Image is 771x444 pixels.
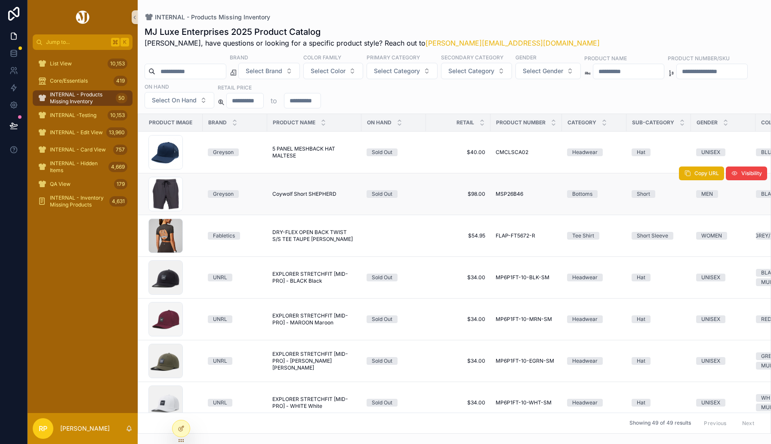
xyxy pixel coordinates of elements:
[272,271,356,284] span: EXPLORER STRETCHFIT [MID-PRO] - BLACK Black
[114,179,127,189] div: 179
[367,357,421,365] a: Sold Out
[696,274,750,281] a: UNISEX
[152,96,197,105] span: Select On Hand
[637,315,645,323] div: Hat
[572,190,592,198] div: Bottoms
[701,315,720,323] div: UNISEX
[496,191,523,197] span: MSP26B46
[632,190,686,198] a: Short
[431,149,485,156] a: $40.00
[33,125,133,140] a: INTERNAL - Edit View13,960
[273,119,315,126] span: Product Name
[496,149,557,156] a: CMCLSCA02
[50,194,106,208] span: INTERNAL - Inventory Missing Products
[632,274,686,281] a: Hat
[145,26,600,38] h1: MJ Luxe Enterprises 2025 Product Catalog
[431,191,485,197] a: $98.00
[632,119,674,126] span: Sub-Category
[426,39,600,47] a: [PERSON_NAME][EMAIL_ADDRESS][DOMAIN_NAME]
[632,232,686,240] a: Short Sleeve
[696,315,750,323] a: UNISEX
[668,54,730,62] label: Product Number/SKU
[431,232,485,239] a: $54.95
[632,399,686,407] a: Hat
[149,119,192,126] span: Product Image
[637,190,650,198] div: Short
[208,399,262,407] a: UNRL
[567,232,621,240] a: Tee Shirt
[632,357,686,365] a: Hat
[637,148,645,156] div: Hat
[694,170,719,177] span: Copy URL
[246,67,282,75] span: Select Brand
[496,232,557,239] a: FLAP-FT5672-R
[448,67,494,75] span: Select Category
[572,399,598,407] div: Headwear
[374,67,420,75] span: Select Category
[106,127,127,138] div: 13,960
[572,232,594,240] div: Tee Shirt
[33,108,133,123] a: INTERNAL -Testing10,153
[496,274,557,281] a: MP6P1FT-10-BLK-SM
[567,399,621,407] a: Headwear
[637,232,668,240] div: Short Sleeve
[696,190,750,198] a: MEN
[515,63,581,79] button: Select Button
[372,315,392,323] div: Sold Out
[496,191,557,197] a: MSP26B46
[108,59,127,69] div: 10,153
[367,63,438,79] button: Select Button
[567,148,621,156] a: Headwear
[145,13,270,22] a: INTERNAL - Products Missing Inventory
[33,142,133,157] a: INTERNAL - Card View757
[33,90,133,106] a: INTERNAL - Products Missing Inventory50
[145,92,214,108] button: Select Button
[272,351,356,371] a: EXPLORER STRETCHFIT [MID-PRO] - [PERSON_NAME] [PERSON_NAME]
[629,420,691,427] span: Showing 49 of 49 results
[272,229,356,243] a: DRY-FLEX OPEN BACK TWIST S/S TEE TAUPE [PERSON_NAME]
[572,357,598,365] div: Headwear
[496,119,546,126] span: Product Number
[431,399,485,406] a: $34.00
[230,53,248,61] label: Brand
[50,112,96,119] span: INTERNAL -Testing
[272,191,356,197] a: Coywolf Short SHEPHERD
[431,274,485,281] a: $34.00
[208,232,262,240] a: Fabletics
[367,53,420,61] label: Primary Category
[145,83,169,90] label: On Hand
[28,50,138,220] div: scrollable content
[145,38,600,48] span: [PERSON_NAME], have questions or looking for a specific product style? Reach out to
[272,396,356,410] a: EXPLORER STRETCHFIT [MID-PRO] - WHITE White
[238,63,300,79] button: Select Button
[567,119,596,126] span: Category
[679,166,724,180] button: Copy URL
[50,91,112,105] span: INTERNAL - Products Missing Inventory
[208,315,262,323] a: UNRL
[50,160,105,174] span: INTERNAL - Hidden Items
[431,316,485,323] a: $34.00
[496,358,554,364] span: MP6P1FT-10-EGRN-SM
[272,145,356,159] a: 5 PANEL MESHBACK HAT MALTESE
[155,13,270,22] span: INTERNAL - Products Missing Inventory
[46,39,108,46] span: Jump to...
[523,67,563,75] span: Select Gender
[50,60,72,67] span: List View
[431,358,485,364] a: $34.00
[272,312,356,326] a: EXPLORER STRETCHFIT [MID-PRO] - MAROON Maroon
[632,315,686,323] a: Hat
[567,190,621,198] a: Bottoms
[697,119,718,126] span: Gender
[116,93,127,103] div: 50
[496,232,535,239] span: FLAP-FT5672-R
[50,129,103,136] span: INTERNAL - Edit View
[584,54,627,62] label: Product Name
[496,274,549,281] span: MP6P1FT-10-BLK-SM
